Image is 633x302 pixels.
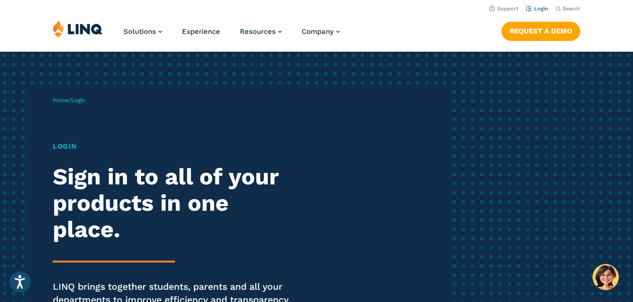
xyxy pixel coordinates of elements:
[182,27,220,36] a: Experience
[489,6,518,12] a: Support
[556,5,580,12] button: Open Search Bar
[526,6,548,12] a: Login
[123,20,340,51] nav: Primary Navigation
[302,27,340,36] a: Company
[240,27,282,36] a: Resources
[592,264,619,290] button: Hello, have a question? Let’s chat.
[240,27,276,36] span: Resources
[53,141,296,151] h1: Login
[501,22,580,40] a: Request a Demo
[53,97,85,103] span: /
[302,27,334,36] span: Company
[53,164,296,242] h2: Sign in to all of your products in one place.
[53,97,69,103] a: Home
[71,97,85,103] span: Login
[501,20,580,40] nav: Button Navigation
[563,6,580,12] span: Search
[123,27,162,36] a: Solutions
[53,20,103,38] img: LINQ | K‑12 Software
[123,27,156,36] span: Solutions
